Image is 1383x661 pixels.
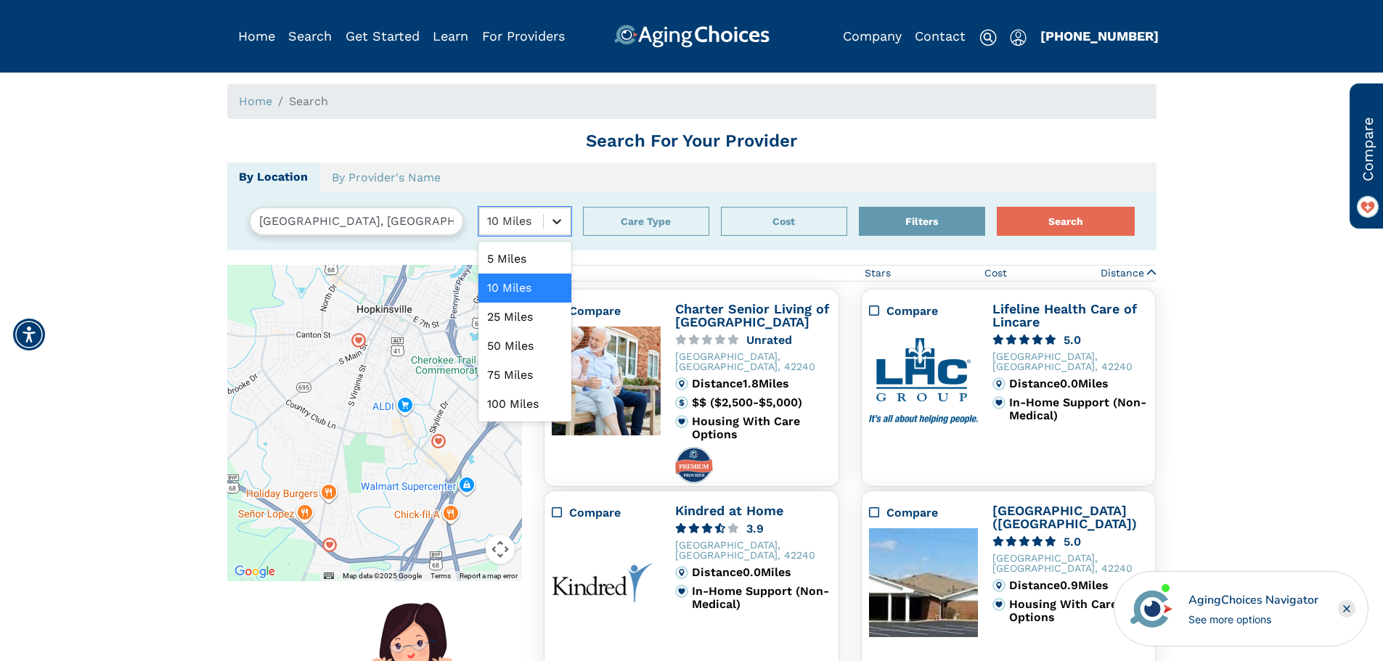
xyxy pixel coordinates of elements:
img: search-map-marker.svg [322,537,337,551]
div: Popover trigger [431,434,446,448]
div: 5 Miles [478,245,571,274]
div: [GEOGRAPHIC_DATA], [GEOGRAPHIC_DATA], 42240 [675,540,831,560]
span: Distance [1101,266,1144,281]
span: Compare [1357,117,1379,181]
div: Popover trigger [288,25,332,48]
nav: breadcrumb [227,84,1156,119]
div: Popover trigger [583,207,709,236]
img: search-map-marker.svg [351,333,366,348]
div: 75 Miles [478,361,571,390]
a: Charter Senior Living of [GEOGRAPHIC_DATA] [675,301,829,329]
img: primary.svg [675,415,688,428]
div: 3.9 [746,523,764,534]
a: 3.9 [675,523,831,534]
div: [GEOGRAPHIC_DATA], [GEOGRAPHIC_DATA], 42240 [675,351,831,371]
div: Popover trigger [1010,25,1027,48]
div: Unrated [746,334,792,345]
div: Compare [886,504,978,522]
div: Close [1338,600,1355,617]
div: Housing With Care Options [692,415,831,441]
button: Cost [721,207,847,236]
a: Terms (opens in new tab) [431,572,451,580]
div: In-Home Support (Non-Medical) [1009,396,1149,422]
a: Report a map error [460,572,518,580]
div: Compare [869,303,978,320]
a: 5.0 [992,334,1149,345]
img: cost.svg [675,396,688,409]
a: [PHONE_NUMBER] [1040,28,1159,44]
div: Compare [552,303,661,320]
div: Compare [569,303,661,320]
a: Search [288,28,332,44]
img: distance.svg [675,377,688,390]
div: $$ ($2,500-$5,000) [692,396,831,409]
div: Popover trigger [859,207,985,236]
div: Popover trigger [322,537,337,551]
div: See more options [1188,612,1318,627]
div: 100 Miles [478,390,571,419]
a: Unrated [675,334,831,345]
a: By Provider's Name [319,163,453,193]
span: Cost [984,266,1007,281]
div: Distance 0.9 Miles [1009,579,1149,592]
img: AgingChoices [613,25,769,48]
div: [GEOGRAPHIC_DATA], [GEOGRAPHIC_DATA], 42240 [992,351,1149,371]
button: Filters [859,207,985,236]
a: Learn [433,28,468,44]
img: search-icon.svg [979,29,997,46]
img: search-map-marker.svg [431,434,446,448]
a: Contact [915,28,966,44]
div: Compare [552,504,661,522]
img: distance.svg [992,579,1005,592]
div: Distance 0.0 Miles [1009,377,1149,390]
div: [GEOGRAPHIC_DATA], [GEOGRAPHIC_DATA], 42240 [992,553,1149,573]
div: 10 Miles [478,274,571,303]
button: Map camera controls [486,535,515,564]
div: Housing With Care Options [1009,598,1149,624]
div: 25 Miles [478,303,571,332]
img: primary.svg [992,598,1005,611]
a: Kindred at Home [675,503,783,518]
a: Get Started [346,28,420,44]
a: 5.0 [992,536,1149,547]
img: distance.svg [675,566,688,579]
img: primary.svg [675,585,688,598]
a: Lifeline Health Care of Lincare [992,301,1137,329]
button: Keyboard shortcuts [324,571,334,581]
div: Accessibility Menu [13,319,45,350]
img: favorite_on.png [1357,196,1379,218]
span: Search [289,94,328,108]
span: Map data ©2025 Google [343,572,422,580]
a: Home [239,94,272,108]
button: Search [997,207,1135,236]
img: primary.svg [992,396,1005,409]
div: Distance 0.0 Miles [692,566,831,579]
div: 50 Miles [478,332,571,361]
span: Stars [865,266,891,281]
img: avatar [1127,584,1176,633]
a: Open this area in Google Maps (opens a new window) [231,562,279,581]
div: Distance 1.8 Miles [692,377,831,390]
img: Google [231,562,279,581]
img: distance.svg [992,377,1005,390]
a: Company [843,28,902,44]
div: Popover trigger [351,333,366,348]
div: AgingChoices Navigator [1188,591,1318,609]
input: Search by City, State, or Zip Code [249,207,464,236]
div: Compare [869,504,978,522]
a: [GEOGRAPHIC_DATA] ([GEOGRAPHIC_DATA]) [992,503,1137,531]
img: user-icon.svg [1010,29,1027,46]
div: Popover trigger [721,207,847,236]
div: Compare [569,504,661,522]
div: 5.0 [1064,334,1081,345]
img: premium-profile-badge.svg [675,447,713,483]
h1: Search For Your Provider [227,131,1156,152]
div: In-Home Support (Non-Medical) [692,585,831,611]
div: 5.0 [1064,536,1081,547]
a: For Providers [482,28,565,44]
a: Home [238,28,275,44]
a: By Location [227,163,319,192]
button: Care Type [583,207,709,236]
div: Compare [886,303,978,320]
